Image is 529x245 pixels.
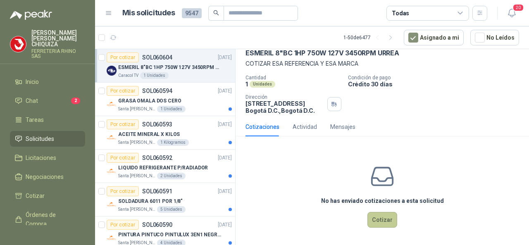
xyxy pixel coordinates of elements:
p: Santa [PERSON_NAME] [118,106,155,112]
p: SOL060593 [142,121,172,127]
div: 1 Kilogramos [157,139,189,146]
h3: No has enviado cotizaciones a esta solicitud [321,196,444,205]
p: [DATE] [218,87,232,95]
a: Por cotizarSOL060592[DATE] Company LogoLIQUIDO REFRIGERANTE P/RADIADORSanta [PERSON_NAME]2 Unidades [95,150,235,183]
a: Por cotizarSOL060594[DATE] Company LogoGRASA OMALA DOS CEROSanta [PERSON_NAME]1 Unidades [95,83,235,116]
span: 2 [71,98,80,104]
div: Todas [392,9,409,18]
p: PINTURA PINTUCO PINTULUX 3EN1 NEGRO X G [118,231,221,239]
img: Company Logo [107,99,117,109]
p: ESMERIL 8"BC 1HP 750W 127V 3450RPM URREA [118,64,221,71]
div: 2 Unidades [157,173,186,179]
a: Tareas [10,112,85,128]
p: [DATE] [218,154,232,162]
a: Por cotizarSOL060604[DATE] Company LogoESMERIL 8"BC 1HP 750W 127V 3450RPM URREACaracol TV1 Unidades [95,49,235,83]
p: SOL060591 [142,188,172,194]
a: Licitaciones [10,150,85,166]
span: Órdenes de Compra [26,210,77,228]
a: Solicitudes [10,131,85,147]
a: Inicio [10,74,85,90]
img: Company Logo [107,233,117,243]
div: Cotizaciones [245,122,279,131]
p: SOL060592 [142,155,172,161]
img: Company Logo [107,133,117,143]
img: Company Logo [10,36,26,52]
p: SOLDADURA 6011 POR 1/8" [118,197,183,205]
img: Logo peakr [10,10,52,20]
p: COTIZAR ESA REFERENCIA Y ESA MARCA [245,59,519,68]
p: [DATE] [218,188,232,195]
p: Santa [PERSON_NAME] [118,173,155,179]
p: Santa [PERSON_NAME] [118,139,155,146]
a: Chat2 [10,93,85,109]
a: Negociaciones [10,169,85,185]
div: Por cotizar [107,119,139,129]
span: Solicitudes [26,134,54,143]
div: Unidades [250,81,275,88]
p: SOL060604 [142,55,172,60]
div: 1 Unidades [157,106,186,112]
p: LIQUIDO REFRIGERANTE P/RADIADOR [118,164,208,172]
p: Santa [PERSON_NAME] [118,206,155,213]
p: Caracol TV [118,72,138,79]
div: Por cotizar [107,220,139,230]
button: Asignado a mi [404,30,464,45]
p: Crédito 30 días [348,81,526,88]
div: Por cotizar [107,52,139,62]
p: [PERSON_NAME] [PERSON_NAME] CHIQUIZA [31,30,85,47]
span: Cotizar [26,191,45,200]
p: Cantidad [245,75,341,81]
div: Por cotizar [107,86,139,96]
p: ACEITE MINERAL X KILOS [118,131,180,138]
p: ESMERIL 8"BC 1HP 750W 127V 3450RPM URREA [245,49,399,57]
p: 1 [245,81,248,88]
div: 1 Unidades [140,72,169,79]
a: Cotizar [10,188,85,204]
h1: Mis solicitudes [122,7,175,19]
a: Por cotizarSOL060593[DATE] Company LogoACEITE MINERAL X KILOSSanta [PERSON_NAME]1 Kilogramos [95,116,235,150]
p: [DATE] [218,221,232,229]
span: 20 [512,4,524,12]
button: Cotizar [367,212,397,228]
p: GRASA OMALA DOS CERO [118,97,181,105]
span: Chat [26,96,38,105]
button: No Leídos [470,30,519,45]
p: SOL060590 [142,222,172,228]
img: Company Logo [107,166,117,176]
span: Licitaciones [26,153,56,162]
div: 1 - 50 de 6477 [343,31,397,44]
a: Por cotizarSOL060591[DATE] Company LogoSOLDADURA 6011 POR 1/8"Santa [PERSON_NAME]5 Unidades [95,183,235,216]
div: Por cotizar [107,153,139,163]
p: Dirección [245,94,324,100]
span: Tareas [26,115,44,124]
span: Negociaciones [26,172,64,181]
a: Órdenes de Compra [10,207,85,232]
p: Condición de pago [348,75,526,81]
div: Por cotizar [107,186,139,196]
img: Company Logo [107,66,117,76]
div: 5 Unidades [157,206,186,213]
span: Inicio [26,77,39,86]
button: 20 [504,6,519,21]
p: [STREET_ADDRESS] Bogotá D.C. , Bogotá D.C. [245,100,324,114]
img: Company Logo [107,200,117,209]
p: SOL060594 [142,88,172,94]
p: [DATE] [218,121,232,128]
p: [DATE] [218,54,232,62]
span: 9547 [182,8,202,18]
span: search [213,10,219,16]
div: Mensajes [330,122,355,131]
div: Actividad [293,122,317,131]
p: FERRETERIA RHINO SAS [31,49,85,59]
